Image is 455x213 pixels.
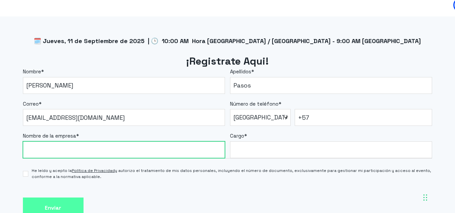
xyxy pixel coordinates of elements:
[23,101,39,107] span: Correo
[230,133,244,139] span: Cargo
[423,187,427,208] div: Arrastrar
[23,171,29,177] input: He leído y acepto laPolítica de Privacidady autorizo el tratamiento de mis datos personales, incl...
[23,68,41,75] span: Nombre
[32,168,432,180] span: He leído y acepto la y autorizo el tratamiento de mis datos personales, incluyendo el número de d...
[23,55,432,68] h2: ¡Registrate Aqui!
[230,101,279,107] span: Número de teléfono
[34,37,421,45] span: 🗓️ Jueves, 11 de Septiembre de 2025 | 🕒 10:00 AM Hora [GEOGRAPHIC_DATA] / [GEOGRAPHIC_DATA] - 9:0...
[23,133,76,139] span: Nombre de la empresa
[334,127,455,213] div: Widget de chat
[230,68,251,75] span: Apellidos
[334,127,455,213] iframe: Chat Widget
[72,168,115,173] a: Política de Privacidad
